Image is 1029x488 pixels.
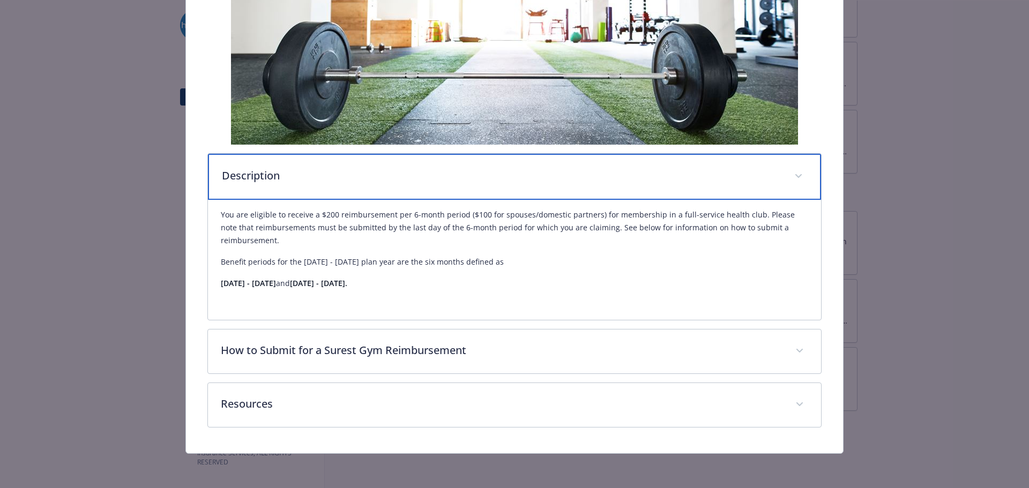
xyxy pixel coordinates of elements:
[221,256,809,268] p: Benefit periods for the [DATE] - [DATE] plan year are the six months defined as
[221,208,809,247] p: You are eligible to receive a $200 reimbursement per 6-month period ($100 for spouses/domestic pa...
[208,329,822,373] div: How to Submit for a Surest Gym Reimbursement
[221,277,809,290] p: and
[208,200,822,320] div: Description
[221,396,783,412] p: Resources
[221,342,783,358] p: How to Submit for a Surest Gym Reimbursement
[290,278,347,288] strong: [DATE] - [DATE].
[222,168,782,184] p: Description
[208,154,822,200] div: Description
[221,278,276,288] strong: [DATE] - [DATE]
[208,383,822,427] div: Resources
